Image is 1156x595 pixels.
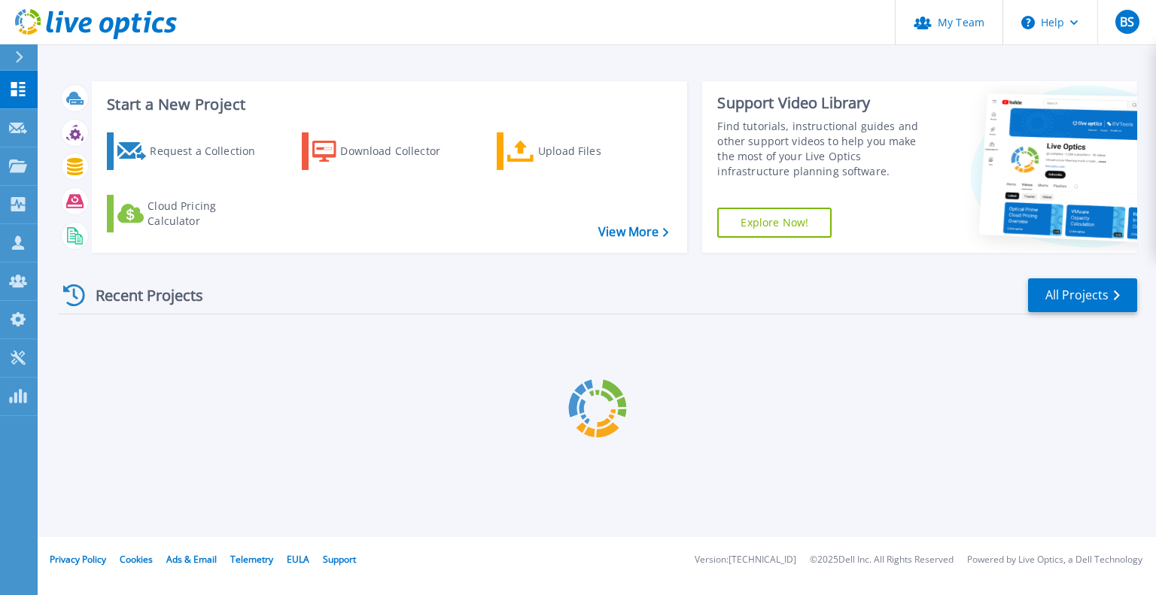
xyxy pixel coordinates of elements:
[58,277,224,314] div: Recent Projects
[717,119,935,179] div: Find tutorials, instructional guides and other support videos to help you make the most of your L...
[150,136,270,166] div: Request a Collection
[538,136,659,166] div: Upload Files
[497,132,665,170] a: Upload Files
[166,553,217,566] a: Ads & Email
[230,553,273,566] a: Telemetry
[1120,16,1134,28] span: BS
[717,208,832,238] a: Explore Now!
[717,93,935,113] div: Support Video Library
[107,96,668,113] h3: Start a New Project
[50,553,106,566] a: Privacy Policy
[323,553,356,566] a: Support
[120,553,153,566] a: Cookies
[148,199,268,229] div: Cloud Pricing Calculator
[302,132,470,170] a: Download Collector
[107,132,275,170] a: Request a Collection
[967,555,1142,565] li: Powered by Live Optics, a Dell Technology
[810,555,954,565] li: © 2025 Dell Inc. All Rights Reserved
[287,553,309,566] a: EULA
[695,555,796,565] li: Version: [TECHNICAL_ID]
[1028,278,1137,312] a: All Projects
[340,136,461,166] div: Download Collector
[107,195,275,232] a: Cloud Pricing Calculator
[598,225,668,239] a: View More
